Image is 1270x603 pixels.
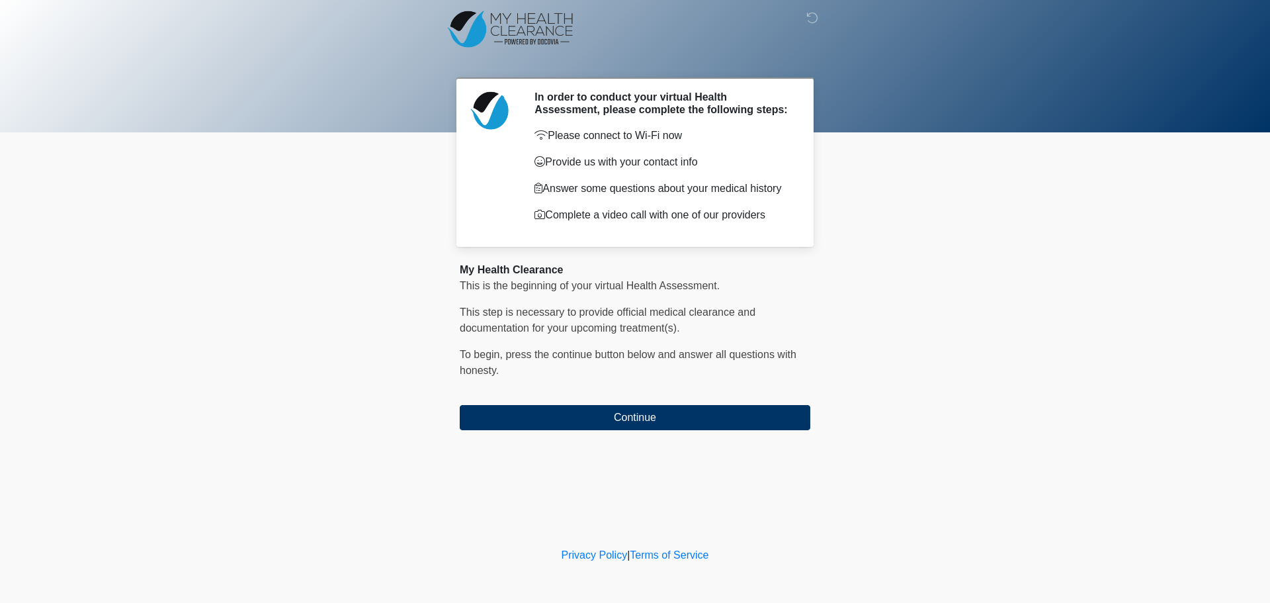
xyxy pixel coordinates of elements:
span: This is the beginning of your virtual Health Assessment. [460,280,720,291]
h1: ‎ ‎ ‎ [450,48,820,72]
a: Privacy Policy [562,549,628,561]
p: Please connect to Wi-Fi now [534,128,790,144]
span: This step is necessary to provide official medical clearance and documentation for your upcoming ... [460,306,755,334]
p: Complete a video call with one of our providers [534,207,790,223]
a: | [627,549,630,561]
span: press the continue button below and answer all questions with honesty. [460,349,796,376]
span: To begin, [460,349,505,360]
a: Terms of Service [630,549,708,561]
img: Docovia Health Assessments Logo [446,10,573,48]
div: My Health Clearance [460,262,810,278]
img: Agent Avatar [470,91,509,130]
p: Provide us with your contact info [534,154,790,170]
h2: In order to conduct your virtual Health Assessment, please complete the following steps: [534,91,790,116]
button: Continue [460,405,810,430]
p: Answer some questions about your medical history [534,181,790,197]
